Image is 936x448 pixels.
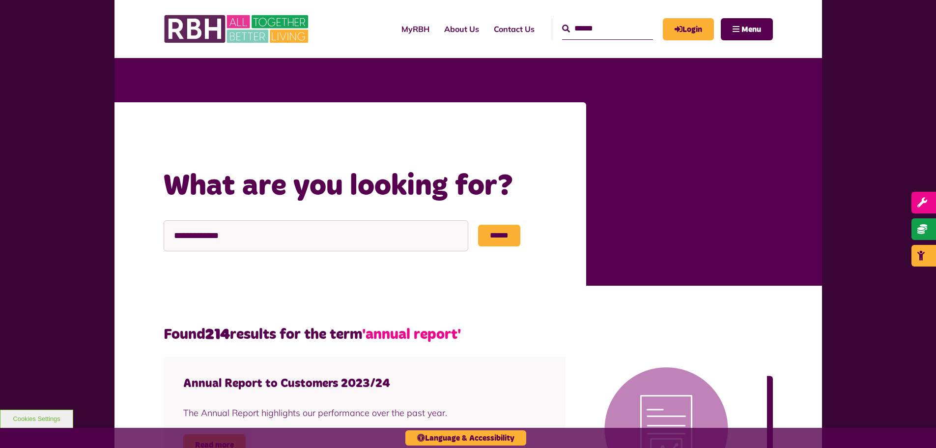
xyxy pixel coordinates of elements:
[257,130,369,141] a: What are you looking for?
[394,16,437,42] a: MyRBH
[741,26,761,33] span: Menu
[721,18,773,40] button: Navigation
[164,167,567,206] h1: What are you looking for?
[486,16,542,42] a: Contact Us
[183,406,487,419] div: The Annual Report highlights our performance over the past year.
[362,327,461,342] span: 'annual report'
[220,130,245,141] a: Home
[164,325,773,344] h2: Found results for the term
[205,327,230,342] strong: 214
[892,404,936,448] iframe: Netcall Web Assistant for live chat
[437,16,486,42] a: About Us
[164,10,311,48] img: RBH
[405,430,526,446] button: Language & Accessibility
[183,376,487,391] h4: Annual Report to Customers 2023/24
[663,18,714,40] a: MyRBH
